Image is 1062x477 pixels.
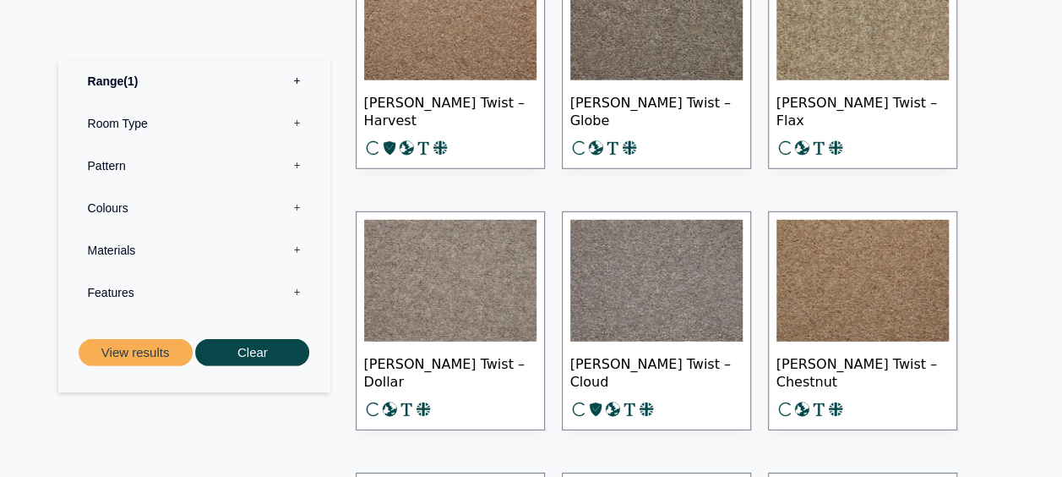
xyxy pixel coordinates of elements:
label: Features [71,271,318,313]
span: [PERSON_NAME] Twist – Dollar [364,342,536,401]
span: [PERSON_NAME] Twist – Globe [570,80,743,140]
span: [PERSON_NAME] Twist – Harvest [364,80,536,140]
label: Colours [71,186,318,228]
img: Tomkinson Twist - Dollar [364,220,536,342]
label: Pattern [71,144,318,186]
label: Range [71,59,318,101]
span: 1 [123,74,138,87]
button: Clear [195,338,309,366]
a: [PERSON_NAME] Twist – Dollar [356,211,545,430]
button: View results [79,338,193,366]
span: [PERSON_NAME] Twist – Chestnut [776,342,949,401]
label: Room Type [71,101,318,144]
span: [PERSON_NAME] Twist – Flax [776,80,949,140]
a: [PERSON_NAME] Twist – Chestnut [768,211,957,430]
a: [PERSON_NAME] Twist – Cloud [562,211,751,430]
img: Tomkinson Twist - Cloud [570,220,743,342]
label: Materials [71,228,318,271]
span: [PERSON_NAME] Twist – Cloud [570,342,743,401]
